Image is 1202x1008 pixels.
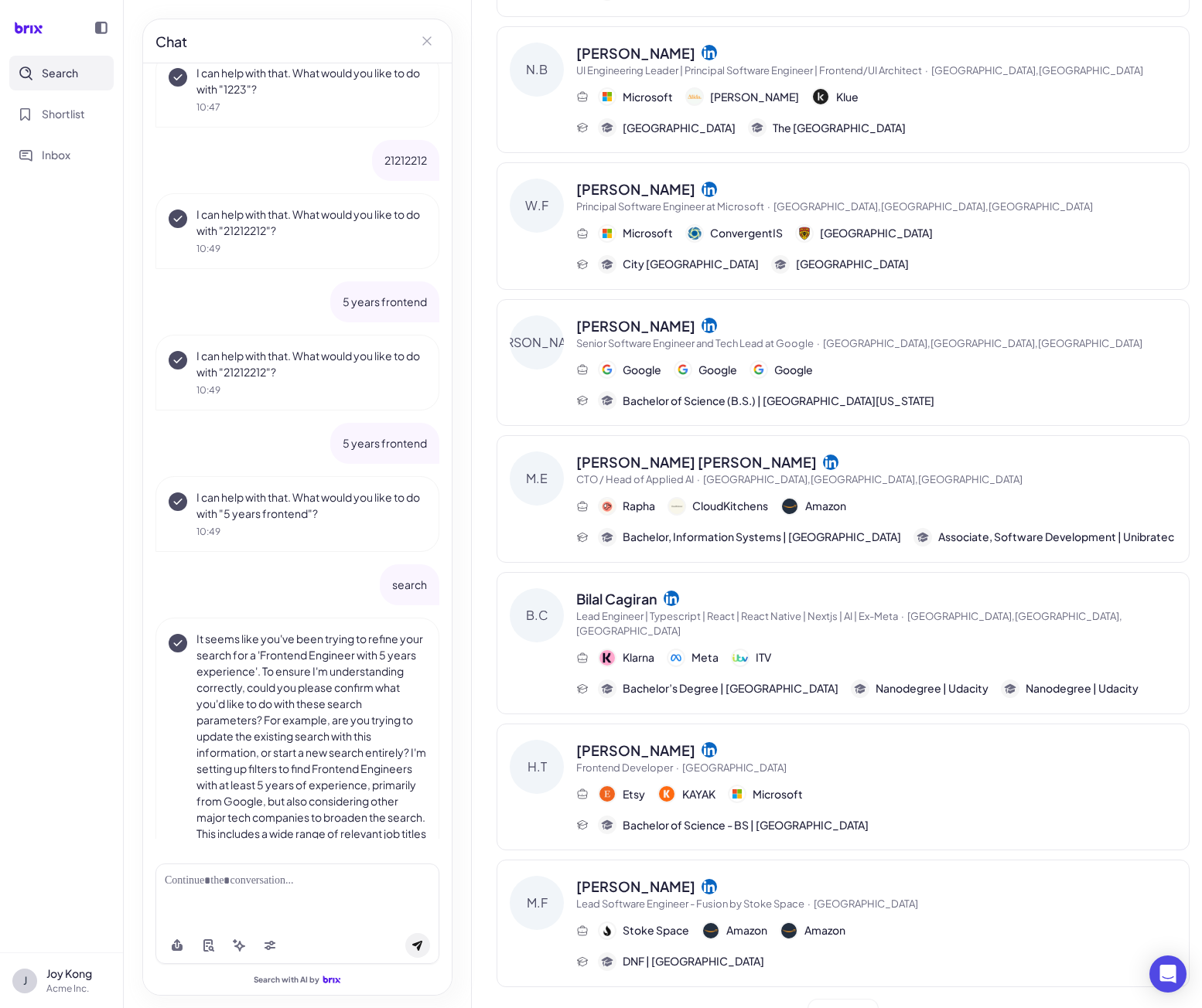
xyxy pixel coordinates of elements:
span: Klarna [623,649,654,666]
div: M.E [510,451,564,506]
p: It seems like you've been trying to refine your search for a 'Frontend Engineer with 5 years expe... [196,631,426,858]
div: [PERSON_NAME] [510,315,564,369]
span: [GEOGRAPHIC_DATA],[GEOGRAPHIC_DATA],[GEOGRAPHIC_DATA] [823,337,1142,349]
span: · [817,337,820,349]
div: 10:49 [196,525,426,539]
span: · [808,897,811,910]
button: Search [9,56,114,90]
h2: Chat [155,31,187,52]
span: Lead Engineer | Typescript | React | React Native | Nextjs | AI | Ex-Meta [576,610,898,622]
button: Send message [405,933,430,958]
span: [PERSON_NAME] [710,89,799,105]
img: 公司logo [782,499,797,514]
img: 公司logo [797,226,812,241]
img: 公司logo [599,923,615,938]
span: J [23,972,27,989]
div: 10:49 [196,242,426,256]
span: [PERSON_NAME] [576,179,695,199]
span: Google [623,362,661,378]
p: I can help with that. What would you like to do with "5 years frontend"? [196,489,426,522]
img: 公司logo [599,786,615,802]
img: 公司logo [732,650,748,666]
span: · [901,610,904,622]
img: 公司logo [599,226,615,241]
span: The [GEOGRAPHIC_DATA] [773,120,906,136]
span: Google [774,362,813,378]
img: 公司logo [599,650,615,666]
span: [GEOGRAPHIC_DATA] [814,897,918,910]
div: Open Intercom Messenger [1149,955,1187,993]
span: · [697,473,700,485]
button: Shortlist [9,97,114,131]
span: Lead Software Engineer - Fusion by Stoke Space [576,897,804,910]
span: Bachelor’s Degree | [GEOGRAPHIC_DATA] [623,680,838,696]
span: Rapha [623,498,655,514]
button: Upload file [165,933,190,958]
span: ConvergentIS [710,225,783,241]
img: 公司logo [669,499,685,514]
span: Microsoft [623,225,673,241]
span: [GEOGRAPHIC_DATA] [796,256,909,272]
span: Amazon [726,922,767,938]
span: [PERSON_NAME] [576,876,695,897]
span: DNF | [GEOGRAPHIC_DATA] [623,953,764,969]
span: Microsoft [753,786,803,802]
img: 公司logo [599,499,615,514]
img: 公司logo [687,89,702,104]
button: Inbox [9,138,114,172]
span: KAYAK [682,786,715,802]
div: 10:49 [196,383,426,397]
span: Bachelor of Science (B.S.) | [GEOGRAPHIC_DATA][US_STATE] [623,393,934,409]
span: Klue [836,89,859,105]
img: 公司logo [781,923,797,938]
span: [GEOGRAPHIC_DATA] [623,120,736,136]
div: H.T [510,740,564,794]
div: 10:47 [196,100,426,114]
span: Microsoft [623,89,673,105]
span: [PERSON_NAME] [576,43,695,63]
span: Search [42,65,78,81]
img: 公司logo [668,650,684,666]
p: 21212212 [384,152,427,169]
span: Bilal Cagiran [576,588,657,609]
img: 公司logo [599,89,615,104]
img: 公司logo [659,786,674,802]
span: City [GEOGRAPHIC_DATA] [623,256,759,272]
p: I can help with that. What would you like to do with "1223"? [196,65,426,97]
span: [PERSON_NAME] [PERSON_NAME] [576,451,817,472]
span: · [767,200,770,213]
span: [GEOGRAPHIC_DATA],[GEOGRAPHIC_DATA],[GEOGRAPHIC_DATA] [773,200,1093,213]
p: 5 years frontend [343,294,427,310]
img: 公司logo [687,226,702,241]
span: Stoke Space [623,922,689,938]
span: ITV [756,649,771,666]
span: Nanodegree | Udacity [876,680,989,696]
div: W.F [510,179,564,233]
span: Amazon [804,922,845,938]
span: [GEOGRAPHIC_DATA],[GEOGRAPHIC_DATA],[GEOGRAPHIC_DATA] [703,473,1023,485]
span: Shortlist [42,106,85,122]
img: 公司logo [751,362,767,377]
span: CTO / Head of Applied AI [576,473,694,485]
span: CloudKitchens [692,498,768,514]
div: M.F [510,876,564,930]
div: N.B [510,43,564,97]
p: Acme Inc. [46,982,111,996]
span: Google [698,362,737,378]
span: [PERSON_NAME] [576,740,695,761]
span: Etsy [623,786,645,802]
span: [GEOGRAPHIC_DATA] [820,225,933,241]
img: 公司logo [813,89,828,104]
img: 公司logo [675,362,691,377]
p: search [392,577,427,593]
div: B.C [510,588,564,642]
span: Frontend Developer [576,761,673,774]
img: 公司logo [703,923,719,938]
p: I can help with that. What would you like to do with "21212212"? [196,206,426,239]
span: [GEOGRAPHIC_DATA] [682,761,787,774]
img: 公司logo [729,786,745,802]
span: Nanodegree | Udacity [1026,680,1139,696]
span: [PERSON_NAME] [576,315,695,336]
span: · [925,64,928,77]
span: Principal Software Engineer at Microsoft [576,200,764,213]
